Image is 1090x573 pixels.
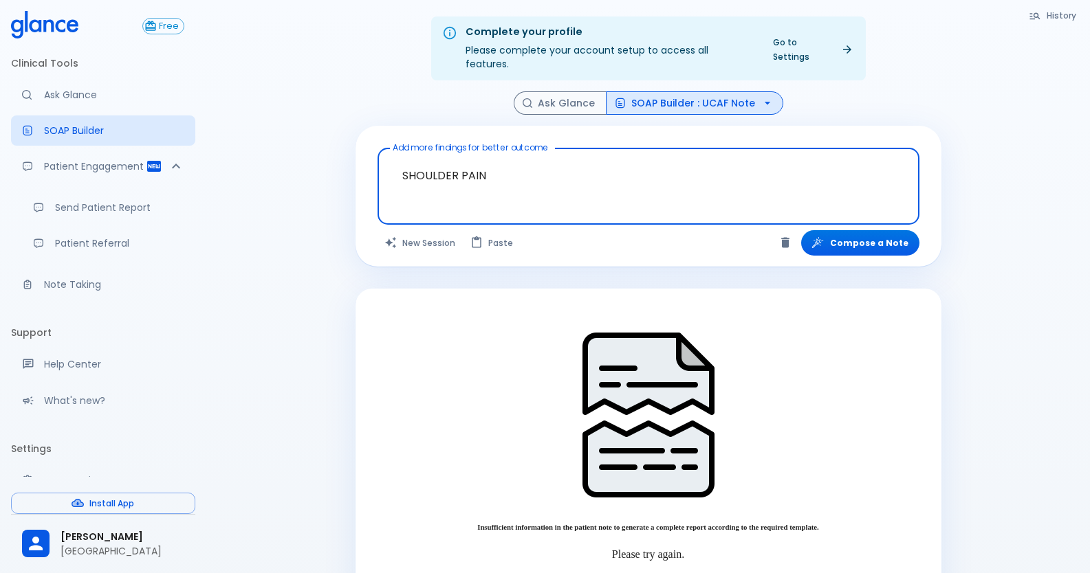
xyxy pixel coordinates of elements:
[514,91,607,115] button: Ask Glance
[466,25,754,40] div: Complete your profile
[11,520,195,568] div: [PERSON_NAME][GEOGRAPHIC_DATA]
[11,349,195,379] a: Get help from our support team
[44,124,184,137] p: SOAP Builder
[44,278,184,291] p: Note Taking
[11,432,195,465] li: Settings
[44,357,184,371] p: Help Center
[11,493,195,514] button: Install App
[378,230,464,256] button: Clears all inputs and results.
[387,154,910,197] textarea: SHOULDER PAIN
[11,465,195,495] a: Please complete account setup
[372,523,925,531] h6: Insufficient information in the patient note to generate a complete report according to the requi...
[154,21,184,32] span: Free
[372,548,925,561] p: Please try again.
[22,192,195,223] a: Send a patient summary
[55,236,184,250] p: Patient Referral
[466,21,754,76] div: Please complete your account setup to access all features.
[464,230,521,256] button: Paste from clipboard
[44,88,184,102] p: Ask Glance
[775,232,796,253] button: Clear
[11,115,195,146] a: Docugen: Compose a clinical documentation in seconds
[393,142,548,153] label: Add more findings for better outcome
[11,80,195,110] a: Moramiz: Find ICD10AM codes instantly
[61,544,184,558] p: [GEOGRAPHIC_DATA]
[142,18,184,34] button: Free
[11,385,195,416] div: Recent updates and feature releases
[765,32,860,67] a: Go to Settings
[11,269,195,300] a: Advanced note-taking
[61,530,184,544] span: [PERSON_NAME]
[11,151,195,181] div: Patient Reports & Referrals
[44,473,184,487] p: Your Settings
[560,327,737,503] img: Search Not Found
[801,230,919,256] button: Compose a Note
[44,394,184,407] p: What's new?
[11,47,195,80] li: Clinical Tools
[11,316,195,349] li: Support
[606,91,783,115] button: SOAP Builder : UCAF Note
[22,228,195,258] a: Receive patient referrals
[142,18,195,34] a: Click to view or change your subscription
[44,159,146,173] p: Patient Engagement
[1022,5,1084,25] button: History
[55,201,184,214] p: Send Patient Report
